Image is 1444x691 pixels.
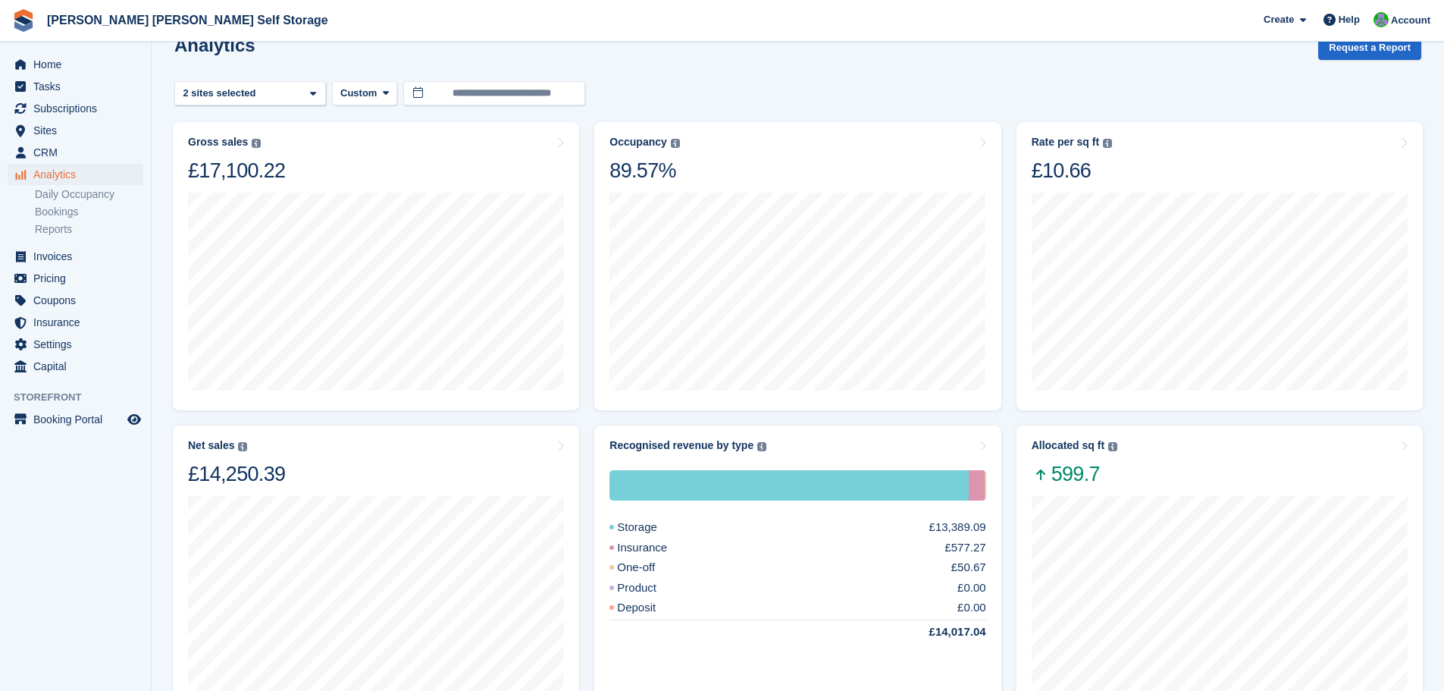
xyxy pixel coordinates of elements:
[609,158,679,184] div: 89.57%
[1032,136,1099,149] div: Rate per sq ft
[33,246,124,267] span: Invoices
[8,334,143,355] a: menu
[1108,442,1117,451] img: icon-info-grey-7440780725fd019a000dd9b08b2336e03edf1995a4989e88bcd33f0948082b44.svg
[1339,12,1360,27] span: Help
[35,205,143,219] a: Bookings
[8,312,143,333] a: menu
[609,519,694,536] div: Storage
[33,76,124,97] span: Tasks
[180,86,262,101] div: 2 sites selected
[929,519,986,536] div: £13,389.09
[33,120,124,141] span: Sites
[8,356,143,377] a: menu
[609,559,691,576] div: One-off
[8,268,143,289] a: menu
[33,142,124,163] span: CRM
[8,98,143,119] a: menu
[41,8,334,33] a: [PERSON_NAME] [PERSON_NAME] Self Storage
[35,187,143,202] a: Daily Occupancy
[332,81,397,106] button: Custom
[1103,139,1112,148] img: icon-info-grey-7440780725fd019a000dd9b08b2336e03edf1995a4989e88bcd33f0948082b44.svg
[609,470,969,501] div: Storage
[969,470,984,501] div: Insurance
[188,158,285,184] div: £17,100.22
[33,98,124,119] span: Subscriptions
[8,54,143,75] a: menu
[188,461,285,487] div: £14,250.39
[609,579,693,597] div: Product
[33,409,124,430] span: Booking Portal
[957,579,986,597] div: £0.00
[35,222,143,237] a: Reports
[1391,13,1430,28] span: Account
[33,268,124,289] span: Pricing
[8,246,143,267] a: menu
[174,35,255,55] h2: Analytics
[893,623,986,641] div: £14,017.04
[33,290,124,311] span: Coupons
[1032,158,1112,184] div: £10.66
[8,76,143,97] a: menu
[340,86,377,101] span: Custom
[14,390,151,405] span: Storefront
[8,120,143,141] a: menu
[188,439,234,452] div: Net sales
[33,54,124,75] span: Home
[8,142,143,163] a: menu
[1264,12,1294,27] span: Create
[957,599,986,617] div: £0.00
[609,136,666,149] div: Occupancy
[252,139,261,148] img: icon-info-grey-7440780725fd019a000dd9b08b2336e03edf1995a4989e88bcd33f0948082b44.svg
[944,539,985,557] div: £577.27
[609,539,703,557] div: Insurance
[33,312,124,333] span: Insurance
[1032,439,1104,452] div: Allocated sq ft
[609,599,692,617] div: Deposit
[8,409,143,430] a: menu
[8,290,143,311] a: menu
[33,334,124,355] span: Settings
[238,442,247,451] img: icon-info-grey-7440780725fd019a000dd9b08b2336e03edf1995a4989e88bcd33f0948082b44.svg
[757,442,766,451] img: icon-info-grey-7440780725fd019a000dd9b08b2336e03edf1995a4989e88bcd33f0948082b44.svg
[609,439,753,452] div: Recognised revenue by type
[671,139,680,148] img: icon-info-grey-7440780725fd019a000dd9b08b2336e03edf1995a4989e88bcd33f0948082b44.svg
[33,356,124,377] span: Capital
[951,559,986,576] div: £50.67
[125,410,143,429] a: Preview store
[8,164,143,185] a: menu
[188,136,248,149] div: Gross sales
[1374,12,1389,27] img: Tom Spickernell
[1032,461,1117,487] span: 599.7
[1318,35,1421,60] button: Request a Report
[33,164,124,185] span: Analytics
[12,9,35,32] img: stora-icon-8386f47178a22dfd0bd8f6a31ec36ba5ce8667c1dd55bd0f319d3a0aa187defe.svg
[985,470,986,501] div: One-off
